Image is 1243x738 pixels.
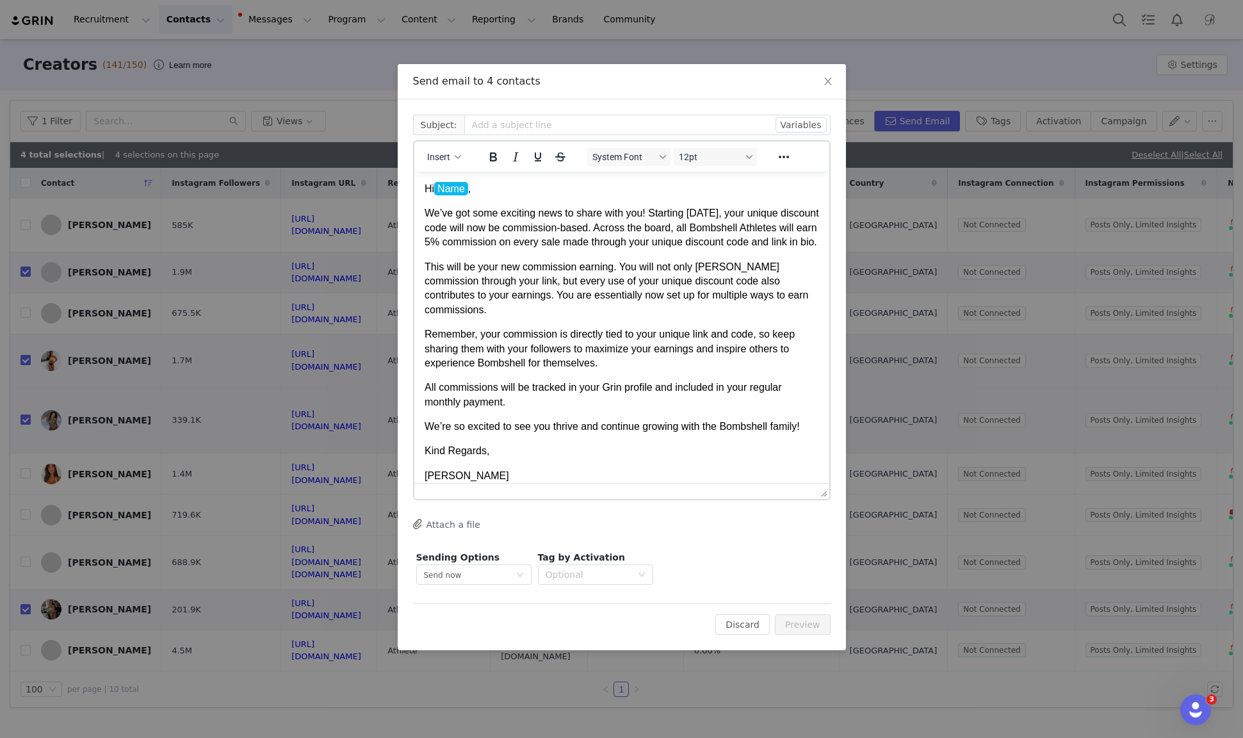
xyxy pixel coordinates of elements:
[482,148,503,166] button: Bold
[413,516,480,532] button: Attach a file
[546,568,631,581] div: Optional
[10,156,405,199] p: Remember, your commission is directly tied to your unique link and code, so keep sharing them wit...
[816,484,829,499] div: Press the Up and Down arrow keys to resize the editor.
[526,148,548,166] button: Underline
[587,148,670,166] button: Fonts
[10,10,405,24] p: Hi ,
[1206,694,1217,705] span: 3
[775,614,831,635] button: Preview
[10,88,405,146] p: This will be your new commission earning. You will not only [PERSON_NAME] commission through your...
[715,614,770,635] button: Discard
[10,272,405,286] p: Kind Regards,
[823,76,833,86] i: icon: close
[20,10,54,24] span: Name
[592,152,654,162] span: System Font
[10,209,405,238] p: All commissions will be tracked in your Grin profile and included in your regular monthly payment.
[1180,694,1211,725] iframe: Intercom live chat
[549,148,571,166] button: Strikethrough
[10,248,405,262] p: We’re so excited to see you thrive and continue growing with the Bombshell family!
[416,552,500,562] span: Sending Options
[673,148,756,166] button: Font sizes
[427,152,450,162] span: Insert
[810,64,846,100] button: Close
[424,571,462,580] span: Send now
[638,571,646,580] i: icon: down
[10,10,405,336] body: Rich Text Area. Press ALT-0 for help.
[772,148,794,166] button: Reveal or hide additional toolbar items
[678,152,741,162] span: 12pt
[504,148,526,166] button: Italic
[413,74,831,88] div: Send email to 4 contacts
[464,115,831,135] input: Add a subject line
[516,571,524,580] i: icon: down
[10,297,405,311] p: [PERSON_NAME]
[414,172,829,483] iframe: Rich Text Area
[422,148,466,166] button: Insert
[538,552,625,562] span: Tag by Activation
[10,35,405,78] p: We’ve got some exciting news to share with you! Starting [DATE], your unique discount code will n...
[413,115,464,135] span: Subject:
